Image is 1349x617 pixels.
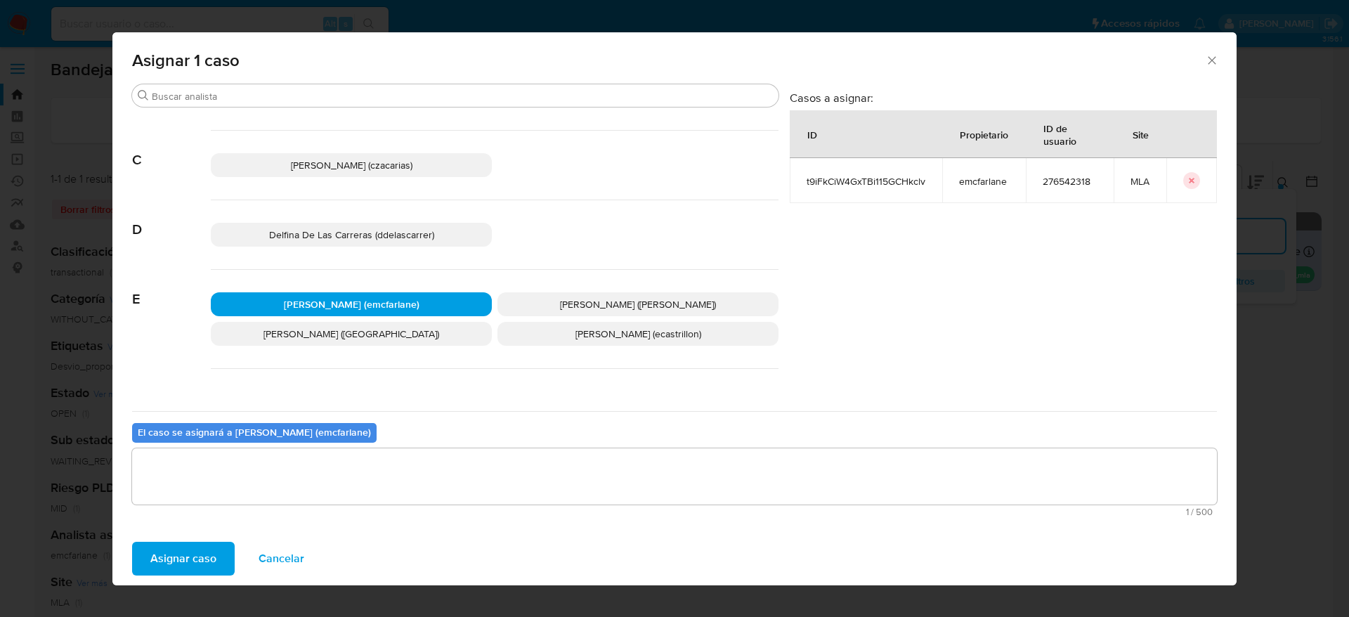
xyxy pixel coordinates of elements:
div: Delfina De Las Carreras (ddelascarrer) [211,223,492,247]
span: t9iFkCiW4GxTBi115GCHkclv [807,175,925,188]
button: icon-button [1183,172,1200,189]
span: MLA [1130,175,1149,188]
div: [PERSON_NAME] (czacarias) [211,153,492,177]
button: Cerrar ventana [1205,53,1218,66]
span: 276542318 [1043,175,1097,188]
div: Propietario [943,117,1025,151]
div: [PERSON_NAME] ([PERSON_NAME]) [497,292,778,316]
div: Site [1116,117,1166,151]
span: E [132,270,211,308]
button: Asignar caso [132,542,235,576]
b: El caso se asignará a [PERSON_NAME] (emcfarlane) [138,425,371,439]
span: Delfina De Las Carreras (ddelascarrer) [269,228,434,242]
span: [PERSON_NAME] ([GEOGRAPHIC_DATA]) [263,327,439,341]
button: Buscar [138,90,149,101]
span: emcfarlane [959,175,1009,188]
button: Cancelar [240,542,322,576]
span: F [132,369,211,407]
div: assign-modal [112,32,1237,585]
span: Asignar caso [150,543,216,574]
span: Máximo 500 caracteres [136,507,1213,517]
div: ID de usuario [1027,111,1113,157]
span: [PERSON_NAME] (emcfarlane) [284,297,419,311]
div: [PERSON_NAME] (ecastrillon) [497,322,778,346]
span: [PERSON_NAME] (ecastrillon) [575,327,701,341]
input: Buscar analista [152,90,773,103]
span: Asignar 1 caso [132,52,1205,69]
div: [PERSON_NAME] ([GEOGRAPHIC_DATA]) [211,322,492,346]
span: [PERSON_NAME] (czacarias) [291,158,412,172]
span: Cancelar [259,543,304,574]
span: [PERSON_NAME] ([PERSON_NAME]) [560,297,716,311]
span: C [132,131,211,169]
div: [PERSON_NAME] (emcfarlane) [211,292,492,316]
span: D [132,200,211,238]
div: ID [790,117,834,151]
h3: Casos a asignar: [790,91,1217,105]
